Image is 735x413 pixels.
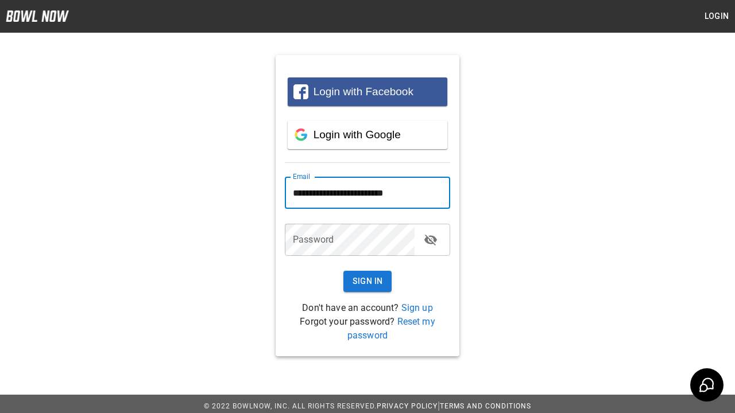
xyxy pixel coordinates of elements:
span: © 2022 BowlNow, Inc. All Rights Reserved. [204,402,377,410]
p: Forgot your password? [285,315,450,342]
span: Login with Facebook [314,85,413,98]
img: logo [6,10,69,22]
p: Don't have an account? [285,301,450,315]
span: Login with Google [314,128,401,141]
button: Login [698,6,735,27]
button: Login with Google [288,120,447,149]
a: Sign up [401,302,433,313]
button: toggle password visibility [419,228,442,251]
button: Sign In [343,271,392,292]
a: Privacy Policy [377,402,438,410]
a: Reset my password [347,316,435,341]
a: Terms and Conditions [440,402,531,410]
button: Login with Facebook [288,77,447,106]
